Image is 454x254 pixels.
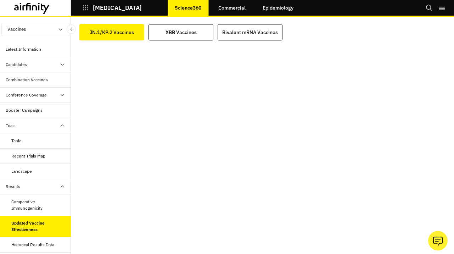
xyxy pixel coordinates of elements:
[175,5,201,11] p: Science360
[222,27,278,37] div: Bivalent mRNA Vaccines
[90,27,134,37] div: JN.1/KP.2 Vaccines
[1,23,69,36] button: Vaccines
[6,92,47,98] div: Conference Coverage
[6,77,48,83] div: Combination Vaccines
[426,2,433,14] button: Search
[6,46,41,53] div: Latest Information
[11,242,54,248] div: Historical Results Data
[11,153,45,159] div: Recent Trials Map
[6,107,43,114] div: Booster Campaigns
[6,122,16,129] div: Trials
[11,199,65,211] div: Comparative Immunogenicity
[11,138,22,144] div: Table
[428,231,448,250] button: Ask our analysts
[11,168,32,175] div: Landscape
[166,27,197,37] div: XBB Vaccines
[11,220,65,233] div: Updated Vaccine Effectiveness
[6,183,20,190] div: Results
[6,61,27,68] div: Candidates
[82,2,142,14] button: [MEDICAL_DATA]
[93,5,142,11] p: [MEDICAL_DATA]
[67,24,76,34] button: Close Sidebar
